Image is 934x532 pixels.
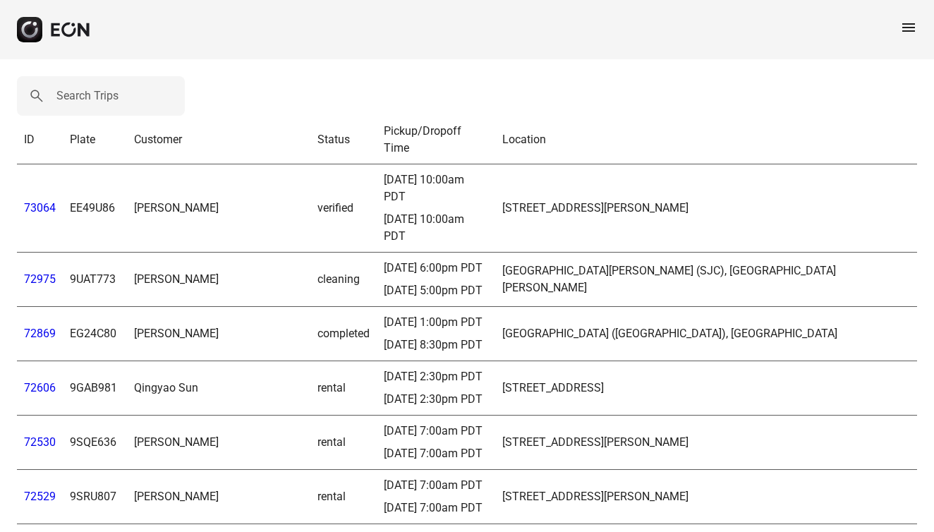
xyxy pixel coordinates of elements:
td: EE49U86 [63,164,127,253]
div: [DATE] 7:00am PDT [384,477,489,494]
td: 9SRU807 [63,470,127,524]
div: [DATE] 7:00am PDT [384,423,489,440]
a: 72606 [24,381,56,394]
td: verified [310,164,377,253]
div: [DATE] 10:00am PDT [384,171,489,205]
div: [DATE] 7:00am PDT [384,500,489,516]
td: rental [310,361,377,416]
td: rental [310,470,377,524]
div: [DATE] 2:30pm PDT [384,391,489,408]
th: Pickup/Dropoff Time [377,116,496,164]
div: [DATE] 2:30pm PDT [384,368,489,385]
td: [STREET_ADDRESS][PERSON_NAME] [495,416,917,470]
td: [PERSON_NAME] [127,253,310,307]
td: 9UAT773 [63,253,127,307]
th: Location [495,116,917,164]
td: [STREET_ADDRESS] [495,361,917,416]
a: 72975 [24,272,56,286]
div: [DATE] 1:00pm PDT [384,314,489,331]
div: [DATE] 5:00pm PDT [384,282,489,299]
div: [DATE] 10:00am PDT [384,211,489,245]
a: 72529 [24,490,56,503]
th: Customer [127,116,310,164]
td: completed [310,307,377,361]
td: [PERSON_NAME] [127,416,310,470]
td: 9GAB981 [63,361,127,416]
td: [PERSON_NAME] [127,307,310,361]
a: 73064 [24,201,56,214]
div: [DATE] 6:00pm PDT [384,260,489,277]
th: Status [310,116,377,164]
td: [PERSON_NAME] [127,470,310,524]
td: rental [310,416,377,470]
th: ID [17,116,63,164]
td: 9SQE636 [63,416,127,470]
div: [DATE] 8:30pm PDT [384,337,489,353]
th: Plate [63,116,127,164]
td: [GEOGRAPHIC_DATA][PERSON_NAME] (SJC), [GEOGRAPHIC_DATA][PERSON_NAME] [495,253,917,307]
a: 72530 [24,435,56,449]
td: [STREET_ADDRESS][PERSON_NAME] [495,164,917,253]
td: [STREET_ADDRESS][PERSON_NAME] [495,470,917,524]
td: cleaning [310,253,377,307]
td: EG24C80 [63,307,127,361]
td: Qingyao Sun [127,361,310,416]
td: [GEOGRAPHIC_DATA] ([GEOGRAPHIC_DATA]), [GEOGRAPHIC_DATA] [495,307,917,361]
span: menu [900,19,917,36]
label: Search Trips [56,87,119,104]
a: 72869 [24,327,56,340]
div: [DATE] 7:00am PDT [384,445,489,462]
td: [PERSON_NAME] [127,164,310,253]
